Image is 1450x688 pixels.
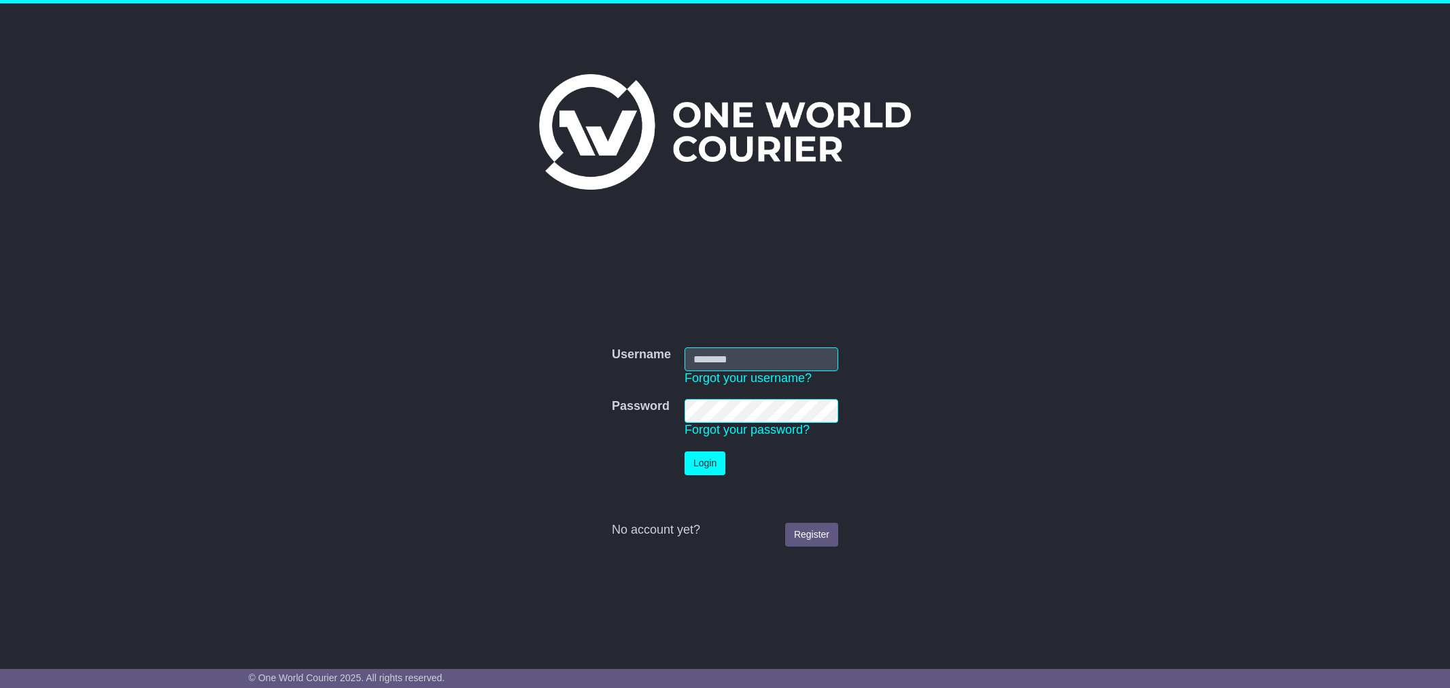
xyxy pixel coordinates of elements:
[785,523,838,547] a: Register
[612,399,670,414] label: Password
[612,347,671,362] label: Username
[249,672,445,683] span: © One World Courier 2025. All rights reserved.
[685,371,812,385] a: Forgot your username?
[685,423,810,436] a: Forgot your password?
[612,523,838,538] div: No account yet?
[539,74,910,190] img: One World
[685,451,725,475] button: Login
